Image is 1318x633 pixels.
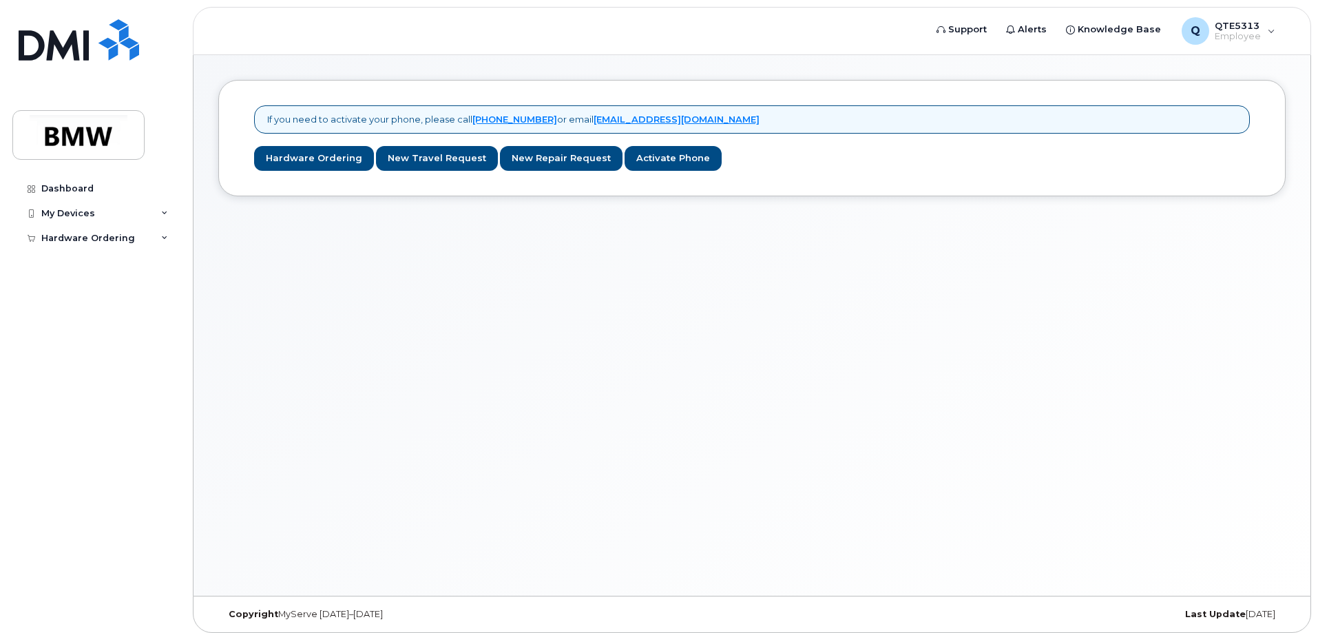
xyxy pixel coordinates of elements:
a: Activate Phone [625,146,722,172]
a: Hardware Ordering [254,146,374,172]
div: MyServe [DATE]–[DATE] [218,609,574,620]
a: New Travel Request [376,146,498,172]
a: New Repair Request [500,146,623,172]
a: [PHONE_NUMBER] [472,114,557,125]
strong: Last Update [1185,609,1246,619]
div: [DATE] [930,609,1286,620]
strong: Copyright [229,609,278,619]
p: If you need to activate your phone, please call or email [267,113,760,126]
a: [EMAIL_ADDRESS][DOMAIN_NAME] [594,114,760,125]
